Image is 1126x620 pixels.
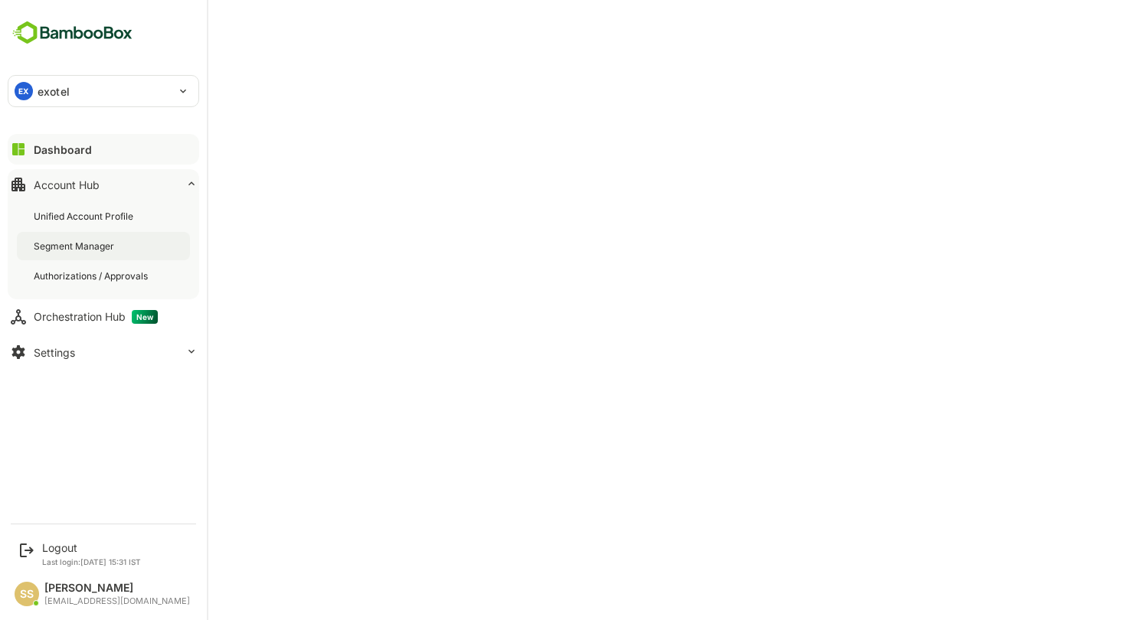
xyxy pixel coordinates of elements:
[8,76,198,106] div: EXexotel
[42,557,141,566] p: Last login: [DATE] 15:31 IST
[15,82,33,100] div: EX
[132,310,158,324] span: New
[44,582,190,595] div: [PERSON_NAME]
[34,269,151,282] div: Authorizations / Approvals
[15,582,39,606] div: SS
[8,302,199,332] button: Orchestration HubNew
[34,310,158,324] div: Orchestration Hub
[34,143,92,156] div: Dashboard
[34,210,136,223] div: Unified Account Profile
[44,596,190,606] div: [EMAIL_ADDRESS][DOMAIN_NAME]
[34,178,100,191] div: Account Hub
[8,337,199,367] button: Settings
[8,169,199,200] button: Account Hub
[8,18,137,47] img: BambooboxFullLogoMark.5f36c76dfaba33ec1ec1367b70bb1252.svg
[42,541,141,554] div: Logout
[38,83,70,100] p: exotel
[34,346,75,359] div: Settings
[34,240,117,253] div: Segment Manager
[8,134,199,165] button: Dashboard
